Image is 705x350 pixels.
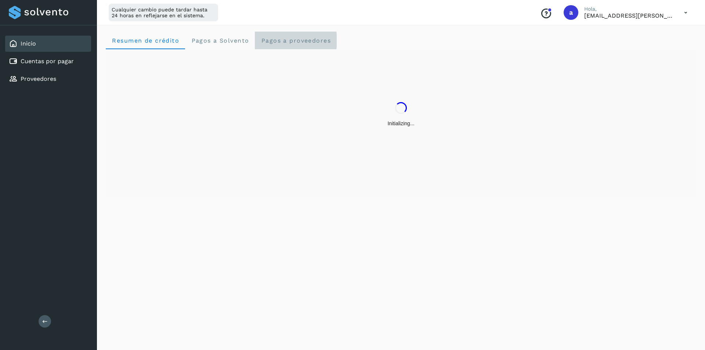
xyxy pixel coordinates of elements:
span: Resumen de crédito [112,37,179,44]
span: Pagos a Solvento [191,37,249,44]
div: Proveedores [5,71,91,87]
a: Proveedores [21,75,56,82]
a: Cuentas por pagar [21,58,74,65]
div: Cuentas por pagar [5,53,91,69]
p: Hola, [584,6,672,12]
a: Inicio [21,40,36,47]
p: aide.jimenez@seacargo.com [584,12,672,19]
div: Inicio [5,36,91,52]
span: Pagos a proveedores [261,37,331,44]
div: Cualquier cambio puede tardar hasta 24 horas en reflejarse en el sistema. [109,4,218,21]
